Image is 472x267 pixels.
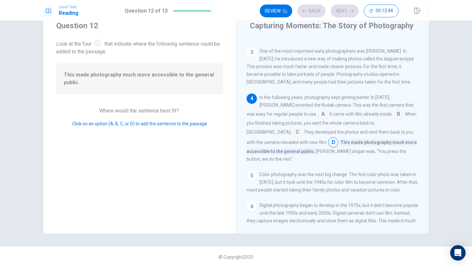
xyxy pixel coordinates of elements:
h4: Question 12 [56,21,223,31]
span: One of the most important early photographers was [PERSON_NAME]. In [DATE], he introduced a new w... [247,49,415,85]
span: Look at the four that indicate where the following sentence could be added to the passage: [56,39,223,56]
span: Where would the sentence best fit? [99,108,180,114]
button: 00:12:44 [364,4,398,17]
button: Review [260,4,292,17]
div: 4 [247,93,257,104]
h1: Question 12 of 13 [125,7,168,15]
div: 5 [247,171,257,181]
span: [PERSON_NAME] slogan was, "You press the button, we do the rest." [247,149,406,162]
span: In the following years, photography kept getting better. In [DATE], [PERSON_NAME] invented the Ko... [247,95,414,117]
h4: Capturing Moments: The Story of Photography [250,21,414,31]
h1: Reading [59,9,78,17]
span: It came with film already inside. [329,111,393,117]
div: 6 [247,201,257,212]
div: Open Intercom Messenger [450,245,466,261]
span: A [318,109,328,119]
div: 3 [247,47,257,58]
span: This made photography much more accessible to the general public. [64,71,215,86]
span: When you finished taking pictures, you sent the whole camera back to [GEOGRAPHIC_DATA]. [247,111,416,135]
span: Digital photography began to develop in the 1970s, but it didn't become popular until the late 19... [247,203,419,231]
span: D [328,137,338,147]
span: B [393,109,404,119]
span: C [292,127,302,137]
span: Level Test [59,5,78,9]
span: © Copyright 2025 [219,254,253,260]
span: Click on an option (A, B, C, or D) to add the sentence to the passage [72,121,207,126]
span: 00:12:44 [376,8,393,13]
span: They developed the photos and sent them back to you with the camera reloaded with new film. [247,129,414,145]
span: Color photography was the next big change. The first color photo was taken in [DATE], but it took... [247,172,418,192]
